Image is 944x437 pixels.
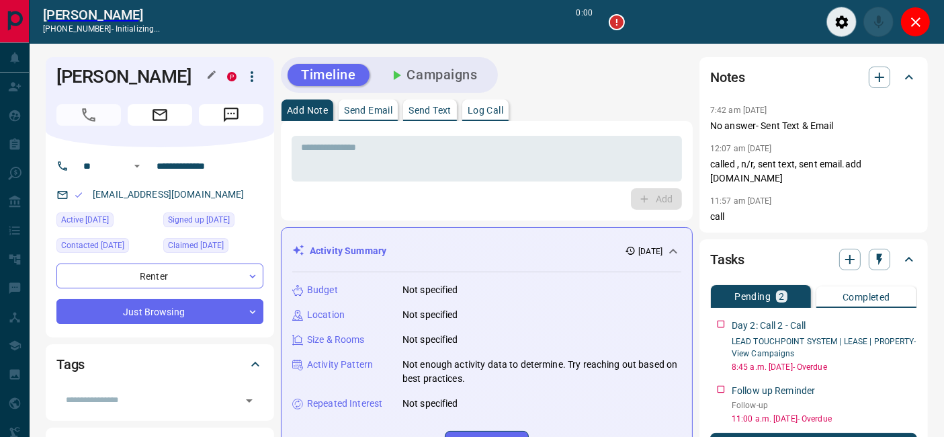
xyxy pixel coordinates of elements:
[863,7,894,37] div: Mute
[61,213,109,227] span: Active [DATE]
[56,299,263,324] div: Just Browsing
[307,333,365,347] p: Size & Rooms
[710,67,745,88] h2: Notes
[310,244,386,258] p: Activity Summary
[710,157,917,186] p: called , n/r, sent text, sent email.add [DOMAIN_NAME]
[402,358,681,386] p: Not enough activity data to determine. Try reaching out based on best practices.
[732,319,806,333] p: Day 2: Call 2 - Call
[710,243,917,276] div: Tasks
[402,333,458,347] p: Not specified
[227,72,237,81] div: property.ca
[710,144,772,153] p: 12:07 am [DATE]
[734,292,771,301] p: Pending
[710,210,917,224] p: call
[826,7,857,37] div: Audio Settings
[710,119,917,133] p: No answer- Sent Text & Email
[710,61,917,93] div: Notes
[779,292,784,301] p: 2
[288,64,370,86] button: Timeline
[732,413,917,425] p: 11:00 a.m. [DATE] - Overdue
[93,189,245,200] a: [EMAIL_ADDRESS][DOMAIN_NAME]
[163,238,263,257] div: Wed May 14 2025
[56,348,263,381] div: Tags
[240,391,259,410] button: Open
[402,308,458,322] p: Not specified
[56,66,207,87] h1: [PERSON_NAME]
[576,7,593,37] p: 0:00
[710,196,772,206] p: 11:57 am [DATE]
[56,354,85,375] h2: Tags
[900,7,931,37] div: Close
[710,249,744,270] h2: Tasks
[287,106,328,115] p: Add Note
[74,190,83,200] svg: Email Valid
[292,239,681,264] div: Activity Summary[DATE]
[843,292,890,302] p: Completed
[402,283,458,297] p: Not specified
[375,64,491,86] button: Campaigns
[710,106,767,115] p: 7:42 am [DATE]
[402,397,458,411] p: Not specified
[307,283,338,297] p: Budget
[61,239,124,252] span: Contacted [DATE]
[307,308,345,322] p: Location
[129,158,145,174] button: Open
[638,245,662,257] p: [DATE]
[732,361,917,373] p: 8:45 a.m. [DATE] - Overdue
[56,212,157,231] div: Tue May 13 2025
[344,106,392,115] p: Send Email
[732,399,917,411] p: Follow-up
[168,239,224,252] span: Claimed [DATE]
[199,104,263,126] span: Message
[56,104,121,126] span: Call
[43,23,161,35] p: [PHONE_NUMBER] -
[307,397,382,411] p: Repeated Interest
[43,7,161,23] a: [PERSON_NAME]
[732,337,916,358] a: LEAD TOUCHPOINT SYSTEM | LEASE | PROPERTY- View Campaigns
[56,264,263,288] div: Renter
[56,238,157,257] div: Sat Jul 19 2025
[116,24,161,34] span: initializing...
[163,212,263,231] div: Tue May 13 2025
[128,104,192,126] span: Email
[468,106,503,115] p: Log Call
[307,358,373,372] p: Activity Pattern
[168,213,230,227] span: Signed up [DATE]
[409,106,452,115] p: Send Text
[732,384,815,398] p: Follow up Reminder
